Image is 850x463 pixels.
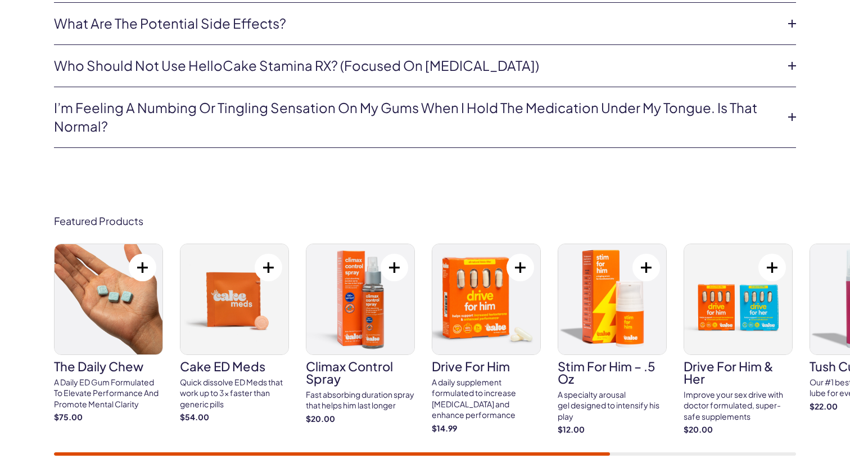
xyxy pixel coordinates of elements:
[55,244,162,354] img: The Daily Chew
[180,377,289,410] div: Quick dissolve ED Meds that work up to 3x faster than generic pills
[558,360,667,385] h3: Stim For Him – .5 oz
[54,56,778,75] a: Who should not use HelloCake Stamina RX? (Focused on [MEDICAL_DATA])
[432,244,540,354] img: drive for him
[684,244,792,354] img: drive for him & her
[684,244,793,435] a: drive for him & her drive for him & her Improve your sex drive with doctor formulated, super-safe...
[54,412,163,423] strong: $75.00
[306,389,415,411] div: Fast absorbing duration spray that helps him last longer
[558,244,666,354] img: Stim For Him – .5 oz
[306,360,415,385] h3: Climax Control Spray
[432,423,541,434] strong: $14.99
[54,14,778,33] a: What are the potential side effects?
[54,360,163,372] h3: The Daily Chew
[306,244,414,354] img: Climax Control Spray
[306,413,415,425] strong: $20.00
[558,244,667,435] a: Stim For Him – .5 oz Stim For Him – .5 oz A specialty arousal gel designed to intensify his play ...
[432,360,541,372] h3: drive for him
[684,360,793,385] h3: drive for him & her
[432,244,541,434] a: drive for him drive for him A daily supplement formulated to increase [MEDICAL_DATA] and enhance ...
[432,377,541,421] div: A daily supplement formulated to increase [MEDICAL_DATA] and enhance performance
[684,389,793,422] div: Improve your sex drive with doctor formulated, super-safe supplements
[558,424,667,435] strong: $12.00
[180,244,289,423] a: Cake ED Meds Cake ED Meds Quick dissolve ED Meds that work up to 3x faster than generic pills $54.00
[180,244,288,354] img: Cake ED Meds
[558,389,667,422] div: A specialty arousal gel designed to intensify his play
[54,377,163,410] div: A Daily ED Gum Formulated To Elevate Performance And Promote Mental Clarity
[180,360,289,372] h3: Cake ED Meds
[54,98,778,136] a: I’m feeling a numbing or tingling sensation on my gums when I hold the medication under my tongue...
[54,244,163,423] a: The Daily Chew The Daily Chew A Daily ED Gum Formulated To Elevate Performance And Promote Mental...
[684,424,793,435] strong: $20.00
[180,412,289,423] strong: $54.00
[306,244,415,425] a: Climax Control Spray Climax Control Spray Fast absorbing duration spray that helps him last longe...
